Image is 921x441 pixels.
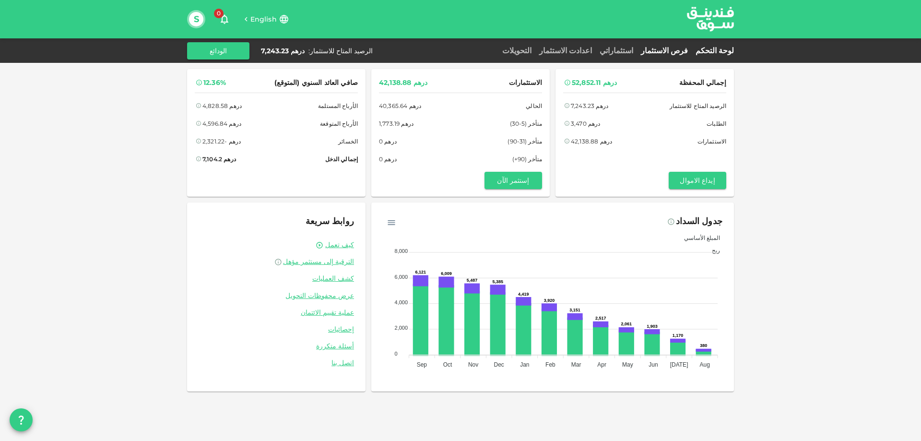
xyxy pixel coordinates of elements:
span: الترقية إلى مستثمر مؤهل [283,257,354,266]
tspan: Jan [520,361,529,368]
span: الرصيد المتاح للاستثمار [670,101,726,111]
button: 0 [215,10,234,29]
a: أسئلة متكررة [199,342,354,351]
a: فرص الاستثمار [637,46,692,55]
tspan: May [622,361,633,368]
tspan: [DATE] [670,361,688,368]
span: الأرباح المستلمة [318,101,358,111]
div: درهم 7,243.23 [261,46,305,56]
a: استثماراتي [596,46,637,55]
div: 12.36% [203,77,226,89]
div: الرصيد المتاح للاستثمار : [308,46,373,56]
span: إجمالي المحفظة [679,77,726,89]
div: درهم -2,321.22 [202,136,241,146]
img: logo [674,0,746,37]
div: درهم 40,365.64 [379,101,421,111]
tspan: Oct [443,361,452,368]
a: الترقية إلى مستثمر مؤهل [199,257,354,266]
a: لوحة التحكم [692,46,734,55]
div: درهم 0 [379,136,397,146]
tspan: 2,000 [395,325,408,331]
tspan: Sep [417,361,427,368]
tspan: Aug [700,361,710,368]
a: عملية تقييم الائتمان [199,308,354,317]
span: الاستثمارات [509,77,542,89]
button: إيداع الاموال [669,172,726,189]
span: متأخر (90+) [512,154,542,164]
tspan: Mar [571,361,581,368]
span: English [250,15,277,24]
tspan: 8,000 [395,248,408,254]
span: إجمالي الدخل [325,154,358,164]
div: درهم 1,773.19 [379,119,413,129]
tspan: Apr [597,361,606,368]
div: درهم 52,852.11 [572,77,617,89]
span: الخسائر [338,136,358,146]
button: question [10,408,33,431]
a: إحصائيات [199,325,354,334]
div: درهم 42,138.88 [379,77,427,89]
span: صافي العائد السنوي (المتوقع) [274,77,358,89]
a: عرض محفوظات التحويل [199,291,354,300]
div: درهم 0 [379,154,397,164]
span: الاستثمارات [697,136,726,146]
button: الودائع [187,42,249,60]
span: المبلغ الأساسي [677,234,720,241]
div: درهم 4,828.58 [202,101,242,111]
div: درهم 4,596.84 [202,119,241,129]
a: التحويلات [498,46,535,55]
a: كيف تعمل [325,240,354,250]
tspan: 4,000 [395,299,408,305]
tspan: 0 [395,351,398,357]
span: روابط سريعة [306,216,354,226]
span: 0 [214,9,224,18]
span: الحالي [526,101,542,111]
tspan: Feb [545,361,555,368]
div: درهم 7,243.23 [571,101,608,111]
button: S [189,12,203,26]
tspan: Dec [494,361,504,368]
a: اتصل بنا [199,358,354,368]
span: ربح [705,247,720,254]
span: متأخر (31-90) [508,136,542,146]
tspan: Jun [649,361,658,368]
div: درهم 3,470 [571,119,601,129]
button: إستثمر الآن [484,172,542,189]
div: جدول السداد [676,214,722,229]
span: الطلبات [707,119,726,129]
a: كشف العمليات [199,274,354,283]
span: متأخر (5-30) [510,119,542,129]
div: درهم 42,138.88 [571,136,612,146]
a: اعدادت الاستثمار [535,46,596,55]
div: درهم 7,104.2 [202,154,236,164]
a: logo [687,0,734,37]
span: الأرباح المتوقعة [320,119,358,129]
tspan: 6,000 [395,274,408,280]
tspan: Nov [468,361,478,368]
